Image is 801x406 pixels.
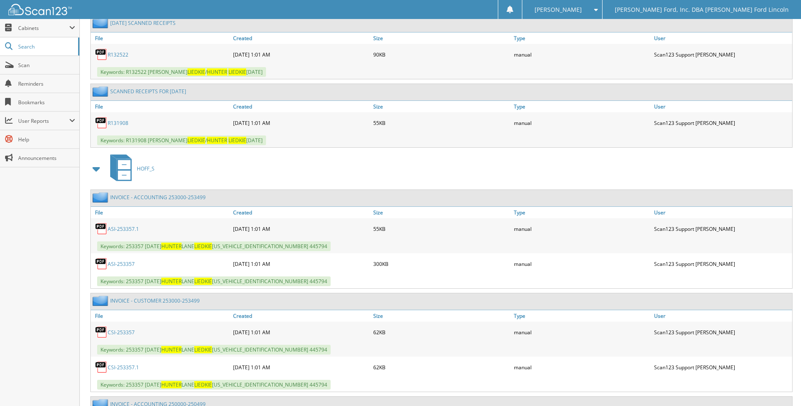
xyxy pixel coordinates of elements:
[95,222,108,235] img: PDF.png
[371,207,511,218] a: Size
[512,359,652,376] div: manual
[95,361,108,374] img: PDF.png
[91,101,231,112] a: File
[652,32,792,44] a: User
[231,101,371,112] a: Created
[512,114,652,131] div: manual
[207,137,227,144] span: HUNTER
[95,116,108,129] img: PDF.png
[18,117,69,125] span: User Reports
[108,260,135,268] a: ASI-253357
[371,114,511,131] div: 55KB
[92,295,110,306] img: folder2.png
[110,297,200,304] a: INVOICE - CUSTOMER 253000-253499
[371,324,511,341] div: 62KB
[512,310,652,322] a: Type
[512,101,652,112] a: Type
[194,346,212,353] span: LIEDKIE
[512,220,652,237] div: manual
[228,68,246,76] span: LIEDKIE
[110,194,206,201] a: INVOICE - ACCOUNTING 253000-253499
[652,46,792,63] div: Scan123 Support [PERSON_NAME]
[18,99,75,106] span: Bookmarks
[652,324,792,341] div: Scan123 Support [PERSON_NAME]
[194,381,212,388] span: LIEDKIE
[652,101,792,112] a: User
[652,114,792,131] div: Scan123 Support [PERSON_NAME]
[91,310,231,322] a: File
[8,4,72,15] img: scan123-logo-white.svg
[231,32,371,44] a: Created
[18,24,69,32] span: Cabinets
[207,68,227,76] span: HUNTER
[108,225,139,233] a: ASI-253357.1
[97,241,331,251] span: Keywords: 253357 [DATE] LANE [US_VEHICLE_IDENTIFICATION_NUMBER] 445794
[194,243,212,250] span: LIEDKIE
[512,255,652,272] div: manual
[92,18,110,28] img: folder2.png
[231,220,371,237] div: [DATE] 1:01 AM
[231,359,371,376] div: [DATE] 1:01 AM
[91,207,231,218] a: File
[18,43,74,50] span: Search
[108,51,128,58] a: R132522
[95,257,108,270] img: PDF.png
[228,137,246,144] span: LIEDKIE
[512,324,652,341] div: manual
[371,310,511,322] a: Size
[108,329,135,336] a: CSI-253357
[18,62,75,69] span: Scan
[97,67,266,77] span: Keywords: R132522 [PERSON_NAME] / [DATE]
[110,88,186,95] a: SCANNED RECEIPTS FOR [DATE]
[105,152,155,185] a: HOFF_S
[231,207,371,218] a: Created
[194,278,212,285] span: LIEDKIE
[161,381,182,388] span: HUNTER
[231,310,371,322] a: Created
[18,80,75,87] span: Reminders
[231,324,371,341] div: [DATE] 1:01 AM
[371,220,511,237] div: 55KB
[92,86,110,97] img: folder2.png
[95,48,108,61] img: PDF.png
[652,207,792,218] a: User
[108,364,139,371] a: CSI-253357.1
[512,46,652,63] div: manual
[535,7,582,12] span: [PERSON_NAME]
[18,154,75,162] span: Announcements
[97,345,331,355] span: Keywords: 253357 [DATE] LANE [US_VEHICLE_IDENTIFICATION_NUMBER] 445794
[97,276,331,286] span: Keywords: 253357 [DATE] LANE [US_VEHICLE_IDENTIFICATION_NUMBER] 445794
[371,46,511,63] div: 90KB
[161,243,182,250] span: HUNTER
[161,346,182,353] span: HUNTER
[187,137,205,144] span: LIEDKIE
[652,255,792,272] div: Scan123 Support [PERSON_NAME]
[512,32,652,44] a: Type
[512,207,652,218] a: Type
[652,220,792,237] div: Scan123 Support [PERSON_NAME]
[371,255,511,272] div: 300KB
[108,119,128,127] a: R131908
[92,192,110,203] img: folder2.png
[97,380,331,390] span: Keywords: 253357 [DATE] LANE [US_VEHICLE_IDENTIFICATION_NUMBER] 445794
[95,326,108,338] img: PDF.png
[652,359,792,376] div: Scan123 Support [PERSON_NAME]
[187,68,205,76] span: LIEDKIE
[231,114,371,131] div: [DATE] 1:01 AM
[231,46,371,63] div: [DATE] 1:01 AM
[615,7,789,12] span: [PERSON_NAME] Ford, Inc. DBA [PERSON_NAME] Ford Lincoln
[231,255,371,272] div: [DATE] 1:01 AM
[91,32,231,44] a: File
[371,359,511,376] div: 62KB
[371,32,511,44] a: Size
[137,165,155,172] span: HOFF_S
[97,135,266,145] span: Keywords: R131908 [PERSON_NAME] / [DATE]
[18,136,75,143] span: Help
[161,278,182,285] span: HUNTER
[652,310,792,322] a: User
[371,101,511,112] a: Size
[110,19,176,27] a: [DATE] SCANNED RECEIPTS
